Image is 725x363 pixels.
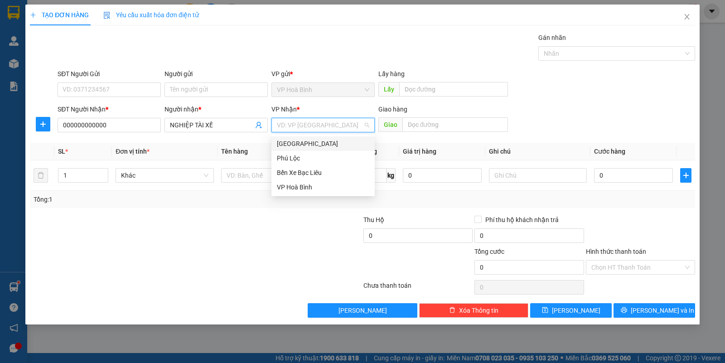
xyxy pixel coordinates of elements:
span: VP Nhận [271,106,297,113]
span: Đơn vị tính [116,148,150,155]
div: VP Hoà Bình [277,182,369,192]
span: user-add [255,121,262,129]
button: save[PERSON_NAME] [530,303,612,318]
input: Dọc đường [399,82,508,97]
span: Giá trị hàng [403,148,436,155]
span: TẠO ĐƠN HÀNG [30,11,89,19]
div: [GEOGRAPHIC_DATA] [277,139,369,149]
div: Bến Xe Bạc Liêu [271,165,375,180]
div: VP Hoà Bình [271,180,375,194]
button: plus [36,117,50,131]
span: SL [58,148,65,155]
input: Ghi Chú [489,168,587,183]
span: plus [30,12,36,18]
div: SĐT Người Gửi [58,69,161,79]
button: plus [680,168,691,183]
div: Phú Lộc [271,151,375,165]
button: deleteXóa Thông tin [419,303,528,318]
span: plus [36,121,50,128]
span: save [542,307,548,314]
span: close [683,13,691,20]
span: Cước hàng [594,148,625,155]
div: Sài Gòn [271,136,375,151]
input: 0 [403,168,482,183]
input: Dọc đường [402,117,508,132]
button: [PERSON_NAME] [308,303,417,318]
span: Tổng cước [474,248,504,255]
label: Gán nhãn [538,34,566,41]
button: printer[PERSON_NAME] và In [614,303,695,318]
div: Người gửi [164,69,268,79]
span: Lấy hàng [378,70,405,77]
div: Tổng: 1 [34,194,280,204]
span: Giao [378,117,402,132]
span: printer [621,307,627,314]
div: Người nhận [164,104,268,114]
span: kg [387,168,396,183]
button: delete [34,168,48,183]
span: Lấy [378,82,399,97]
div: Phú Lộc [277,153,369,163]
div: Bến Xe Bạc Liêu [277,168,369,178]
div: VP gửi [271,69,375,79]
button: Close [674,5,700,30]
span: delete [449,307,455,314]
span: Yêu cầu xuất hóa đơn điện tử [103,11,199,19]
span: [PERSON_NAME] [338,305,387,315]
span: [PERSON_NAME] và In [631,305,694,315]
label: Hình thức thanh toán [586,248,646,255]
span: Phí thu hộ khách nhận trả [482,215,562,225]
span: Tên hàng [221,148,248,155]
span: Thu Hộ [363,216,384,223]
span: VP Hoà Bình [277,83,369,97]
div: SĐT Người Nhận [58,104,161,114]
input: VD: Bàn, Ghế [221,168,319,183]
span: Xóa Thông tin [459,305,498,315]
div: Chưa thanh toán [362,281,474,296]
span: Giao hàng [378,106,407,113]
th: Ghi chú [485,143,590,160]
span: Khác [121,169,208,182]
span: [PERSON_NAME] [552,305,600,315]
span: plus [681,172,691,179]
img: icon [103,12,111,19]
